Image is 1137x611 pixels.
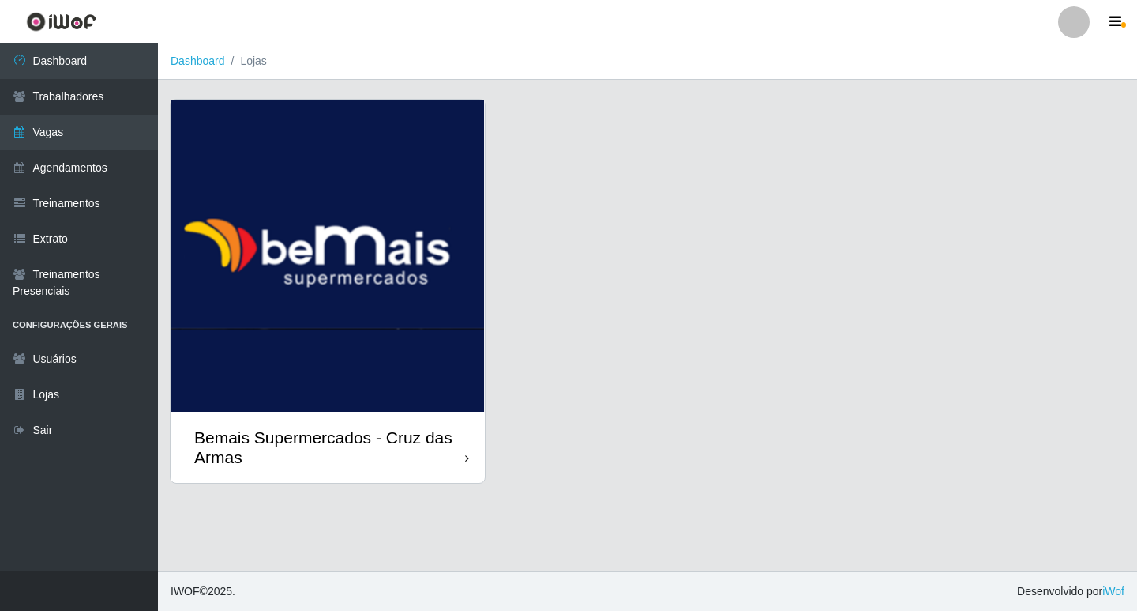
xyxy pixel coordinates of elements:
li: Lojas [225,53,267,70]
a: Dashboard [171,55,225,67]
span: © 2025 . [171,583,235,600]
a: iWof [1102,585,1124,598]
img: cardImg [171,100,485,412]
img: CoreUI Logo [26,12,96,32]
span: IWOF [171,585,200,598]
nav: breadcrumb [158,43,1137,80]
span: Desenvolvido por [1017,583,1124,600]
a: Bemais Supermercados - Cruz das Armas [171,100,485,483]
div: Bemais Supermercados - Cruz das Armas [194,428,465,467]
